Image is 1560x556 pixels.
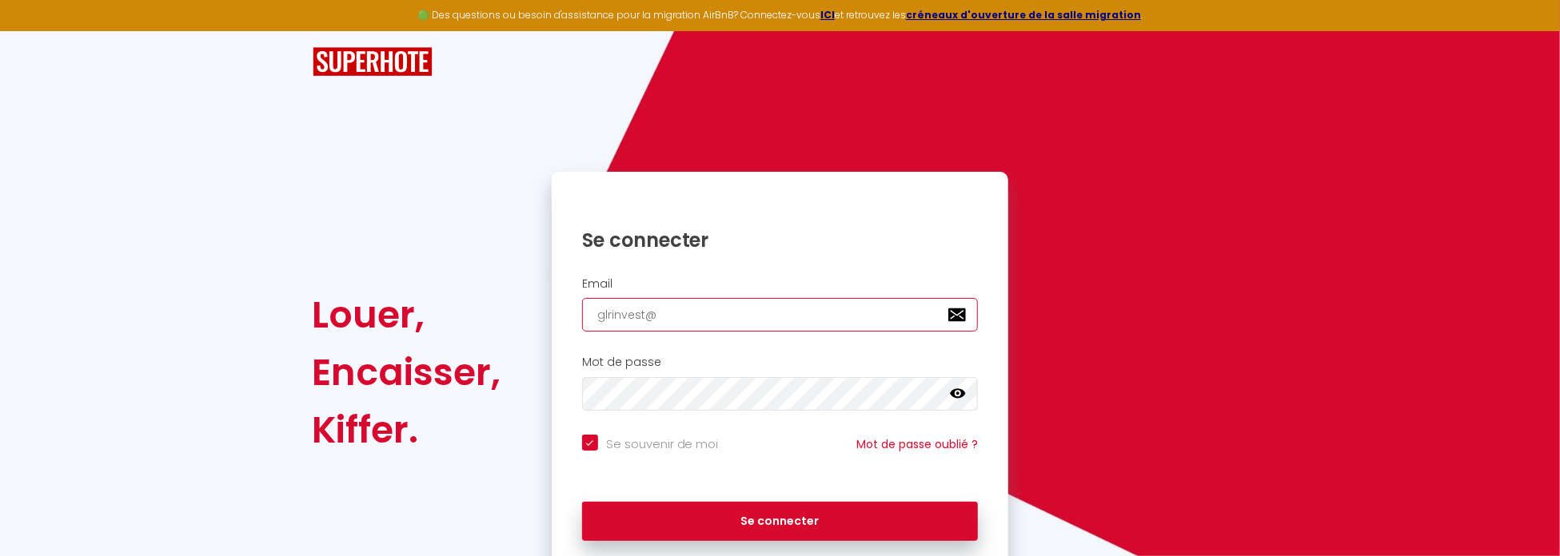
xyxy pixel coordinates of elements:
[313,47,433,77] img: SuperHote logo
[582,355,979,369] h2: Mot de passe
[582,228,979,252] h1: Se connecter
[313,401,501,459] div: Kiffer.
[13,6,61,54] button: Ouvrir le widget de chat LiveChat
[313,286,501,344] div: Louer,
[582,502,979,542] button: Se connecter
[906,8,1141,22] a: créneaux d'ouverture de la salle migration
[582,298,979,332] input: Ton Email
[820,8,835,22] a: ICI
[313,344,501,401] div: Encaisser,
[582,277,979,291] h2: Email
[856,436,978,452] a: Mot de passe oublié ?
